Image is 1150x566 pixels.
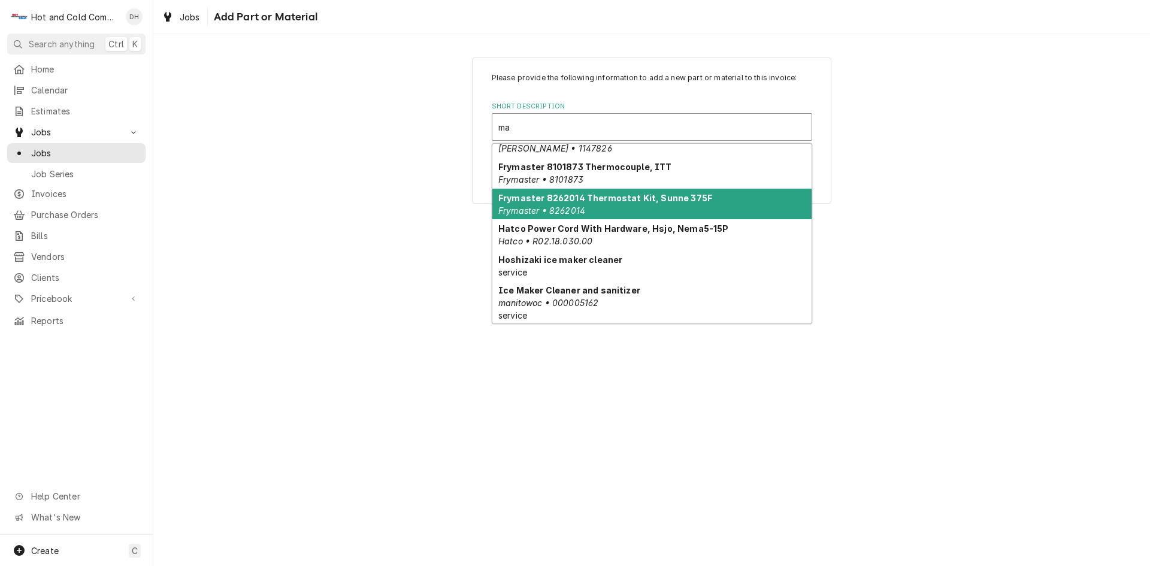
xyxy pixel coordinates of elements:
span: Home [31,63,140,75]
span: service [498,267,527,277]
a: Bills [7,226,146,246]
em: Frymaster • 8101873 [498,174,583,184]
span: Jobs [31,147,140,159]
span: Clients [31,271,140,284]
em: Hatco • R02.18.030.00 [498,236,592,246]
div: DH [126,8,143,25]
div: Line Item Create/Update [472,57,831,204]
a: Go to Jobs [7,122,146,142]
strong: Hatco Power Cord With Hardware, Hsjo, Nema5-15P [498,223,729,234]
span: Pricebook [31,292,122,305]
a: Job Series [7,164,146,184]
p: Please provide the following information to add a new part or material to this invoice: [492,72,812,83]
a: Reports [7,311,146,331]
a: Jobs [157,7,205,27]
strong: Hoshizaki ice maker cleaner [498,255,622,265]
a: Home [7,59,146,79]
a: Estimates [7,101,146,121]
div: Daryl Harris's Avatar [126,8,143,25]
button: Search anythingCtrlK [7,34,146,55]
a: Go to What's New [7,507,146,527]
span: Invoices [31,187,140,200]
a: Clients [7,268,146,287]
span: Add Part or Material [210,9,317,25]
span: Help Center [31,490,138,503]
a: Invoices [7,184,146,204]
em: [PERSON_NAME] • 1147826 [498,143,612,153]
span: Purchase Orders [31,208,140,221]
span: Bills [31,229,140,242]
strong: Frymaster 8262014 Thermostat Kit, Sunne 375F [498,193,712,203]
span: Estimates [31,105,140,117]
em: Frymaster • 8262014 [498,205,585,216]
strong: Ice Maker Cleaner and sanitizer [498,285,640,295]
a: Vendors [7,247,146,267]
div: Hot and Cold Commercial Kitchens, Inc.'s Avatar [11,8,28,25]
div: Short Description [492,102,812,141]
span: Create [31,546,59,556]
span: What's New [31,511,138,523]
div: Hot and Cold Commercial Kitchens, Inc. [31,11,119,23]
span: K [132,38,138,50]
div: H [11,8,28,25]
span: Calendar [31,84,140,96]
strong: Frymaster 8101873 Thermocouple, ITT [498,162,672,172]
div: Line Item Create/Update Form [492,72,812,141]
span: Job Series [31,168,140,180]
label: Short Description [492,102,812,111]
span: Jobs [31,126,122,138]
span: C [132,544,138,557]
a: Go to Help Center [7,486,146,506]
a: Purchase Orders [7,205,146,225]
a: Go to Pricebook [7,289,146,308]
span: Jobs [180,11,200,23]
em: manitowoc • 000005162 [498,298,598,308]
a: Jobs [7,143,146,163]
span: Ctrl [108,38,124,50]
span: Search anything [29,38,95,50]
span: Vendors [31,250,140,263]
span: Reports [31,314,140,327]
span: service [498,310,527,320]
a: Calendar [7,80,146,100]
